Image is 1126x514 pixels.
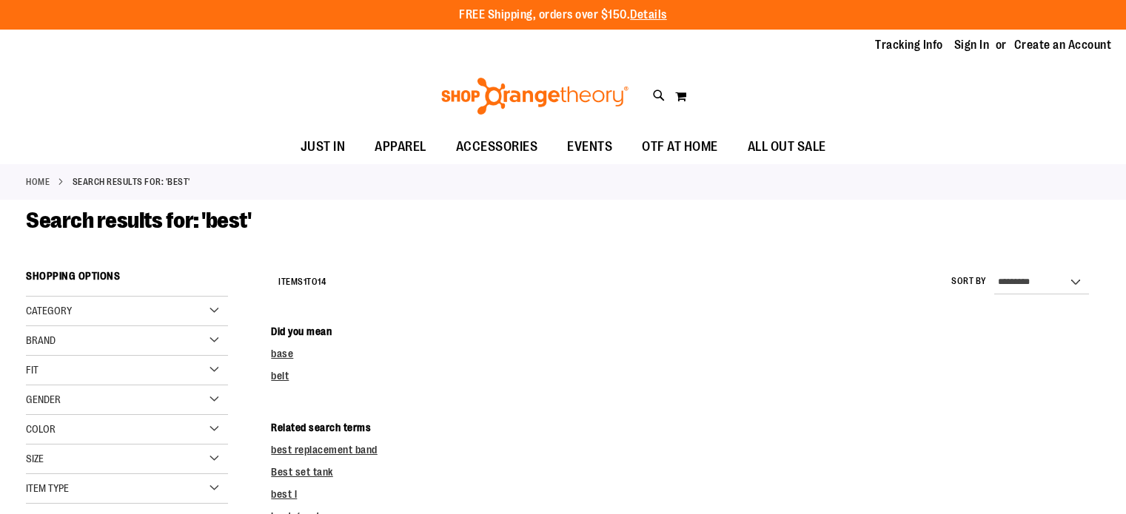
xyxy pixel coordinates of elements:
[567,130,612,163] span: EVENTS
[459,7,667,24] p: FREE Shipping, orders over $150.
[26,334,56,346] span: Brand
[271,348,293,359] a: base
[271,444,378,456] a: best replacement band
[73,175,190,189] strong: Search results for: 'best'
[278,271,326,294] h2: Items to
[26,364,38,376] span: Fit
[271,420,1100,435] dt: Related search terms
[630,8,667,21] a: Details
[1014,37,1112,53] a: Create an Account
[26,423,56,435] span: Color
[26,263,228,297] strong: Shopping Options
[748,130,826,163] span: ALL OUT SALE
[375,130,426,163] span: APPAREL
[26,453,44,464] span: Size
[875,37,943,53] a: Tracking Info
[318,277,326,287] span: 14
[954,37,990,53] a: Sign In
[301,130,346,163] span: JUST IN
[304,277,307,287] span: 1
[26,175,50,189] a: Home
[26,482,69,494] span: Item Type
[271,324,1100,339] dt: Did you mean
[26,393,61,405] span: Gender
[439,78,631,115] img: Shop Orangetheory
[26,305,72,317] span: Category
[26,208,251,233] span: Search results for: 'best'
[642,130,718,163] span: OTF AT HOME
[456,130,538,163] span: ACCESSORIES
[271,466,333,478] a: Best set tank
[951,275,987,288] label: Sort By
[271,488,297,500] a: best l
[271,370,289,382] a: belt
